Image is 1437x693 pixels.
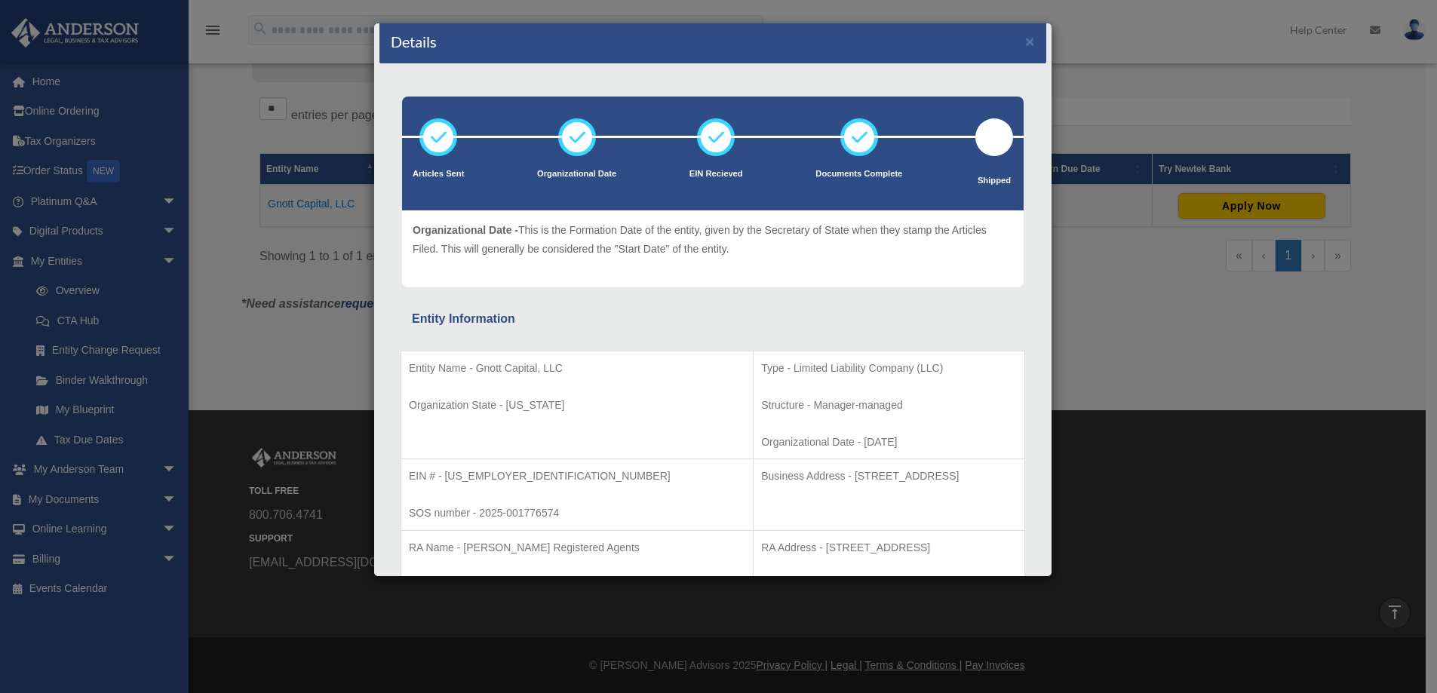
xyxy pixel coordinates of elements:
[413,167,464,182] p: Articles Sent
[409,359,745,378] p: Entity Name - Gnott Capital, LLC
[412,308,1014,330] div: Entity Information
[761,467,1017,486] p: Business Address - [STREET_ADDRESS]
[409,396,745,415] p: Organization State - [US_STATE]
[537,167,616,182] p: Organizational Date
[413,221,1013,258] p: This is the Formation Date of the entity, given by the Secretary of State when they stamp the Art...
[761,359,1017,378] p: Type - Limited Liability Company (LLC)
[391,31,437,52] h4: Details
[409,467,745,486] p: EIN # - [US_EMPLOYER_IDENTIFICATION_NUMBER]
[413,224,518,236] span: Organizational Date -
[761,396,1017,415] p: Structure - Manager-managed
[975,173,1013,189] p: Shipped
[689,167,743,182] p: EIN Recieved
[409,504,745,523] p: SOS number - 2025-001776574
[409,575,745,594] p: Tax Matter Representative - Disregarded Entity
[761,538,1017,557] p: RA Address - [STREET_ADDRESS]
[761,575,1017,594] p: Nominee Info - false
[1025,33,1035,49] button: ×
[409,538,745,557] p: RA Name - [PERSON_NAME] Registered Agents
[815,167,902,182] p: Documents Complete
[761,433,1017,452] p: Organizational Date - [DATE]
